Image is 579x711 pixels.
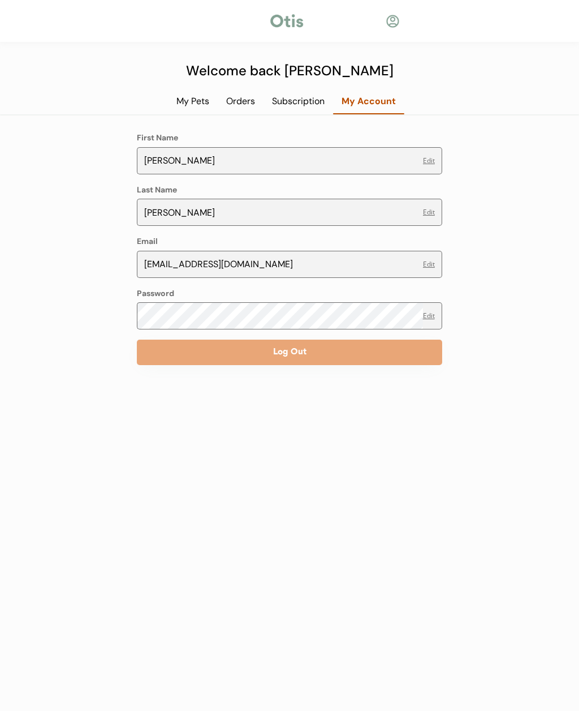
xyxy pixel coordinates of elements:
[137,236,158,247] div: Email
[179,61,400,81] div: Welcome back [PERSON_NAME]
[137,288,174,299] div: Password
[423,157,435,164] div: Edit
[423,261,435,268] button: Edit
[423,209,435,216] button: Edit
[137,340,442,365] button: Log Out
[137,185,177,196] div: Last Name
[218,95,263,108] div: Orders
[333,95,404,108] div: My Account
[263,95,333,108] div: Subscription
[137,132,178,144] div: First Name
[423,312,435,319] button: Edit
[168,95,218,108] div: My Pets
